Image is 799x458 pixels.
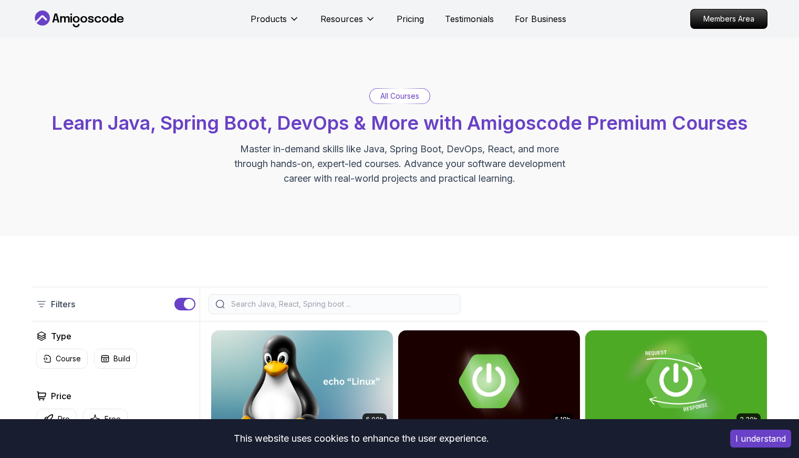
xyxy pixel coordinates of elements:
button: Accept cookies [730,430,791,447]
p: Pro [58,414,70,424]
img: Building APIs with Spring Boot card [585,330,767,432]
div: This website uses cookies to enhance the user experience. [8,427,714,450]
img: Advanced Spring Boot card [398,330,580,432]
p: 6.00h [366,415,383,424]
button: Build [94,349,137,369]
p: Filters [51,298,75,310]
img: Linux Fundamentals card [211,330,393,432]
a: For Business [515,13,566,25]
p: All Courses [380,91,419,101]
p: Products [251,13,287,25]
h2: Type [51,330,71,342]
p: Free [105,414,121,424]
p: Course [56,353,81,364]
span: Learn Java, Spring Boot, DevOps & More with Amigoscode Premium Courses [51,111,748,134]
p: Resources [320,13,363,25]
p: Master in-demand skills like Java, Spring Boot, DevOps, React, and more through hands-on, expert-... [223,142,576,186]
a: Testimonials [445,13,494,25]
button: Products [251,13,299,34]
button: Resources [320,13,376,34]
p: Members Area [691,9,767,28]
a: Members Area [690,9,767,29]
input: Search Java, React, Spring boot ... [229,299,454,309]
button: Course [36,349,88,369]
a: Pricing [397,13,424,25]
p: Build [113,353,130,364]
p: 3.30h [740,415,758,424]
p: 5.18h [555,415,570,424]
button: Free [83,409,128,429]
button: Pro [36,409,77,429]
h2: Price [51,390,71,402]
